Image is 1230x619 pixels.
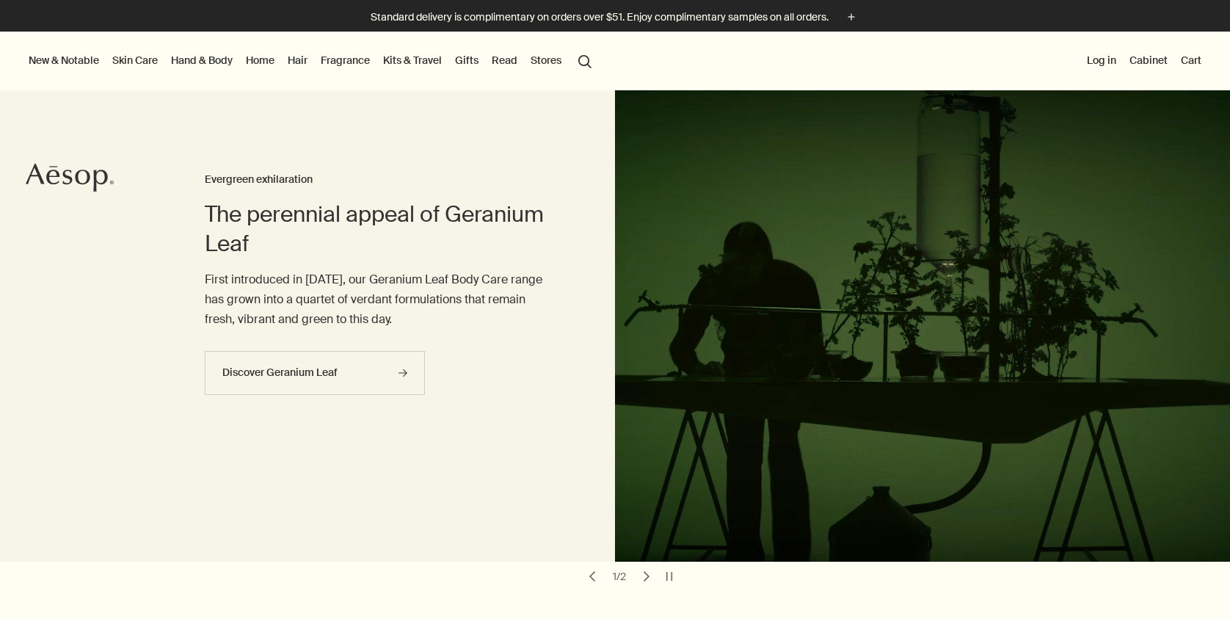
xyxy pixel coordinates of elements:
[572,46,598,74] button: Open search
[1178,51,1204,70] button: Cart
[452,51,481,70] a: Gifts
[582,566,603,587] button: previous slide
[285,51,310,70] a: Hair
[168,51,236,70] a: Hand & Body
[318,51,373,70] a: Fragrance
[243,51,277,70] a: Home
[26,163,114,196] a: Aesop
[371,10,829,25] p: Standard delivery is complimentary on orders over $51. Enjoy complimentary samples on all orders.
[109,51,161,70] a: Skin Care
[489,51,520,70] a: Read
[1084,51,1119,70] button: Log in
[380,51,445,70] a: Kits & Travel
[608,570,630,583] div: 1 / 2
[659,566,680,587] button: pause
[205,351,425,395] a: Discover Geranium Leaf
[205,171,556,189] h3: Evergreen exhilaration
[371,9,859,26] button: Standard delivery is complimentary on orders over $51. Enjoy complimentary samples on all orders.
[528,51,564,70] button: Stores
[205,269,556,330] p: First introduced in [DATE], our Geranium Leaf Body Care range has grown into a quartet of verdant...
[636,566,657,587] button: next slide
[26,163,114,192] svg: Aesop
[26,51,102,70] button: New & Notable
[1127,51,1171,70] a: Cabinet
[26,32,598,90] nav: primary
[205,200,556,258] h2: The perennial appeal of Geranium Leaf
[1084,32,1204,90] nav: supplementary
